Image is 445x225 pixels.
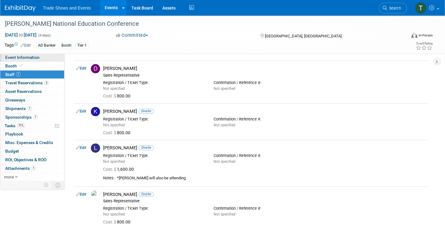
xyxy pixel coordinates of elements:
[103,73,426,78] div: Sales Representative
[103,219,133,224] span: 800.00
[5,42,31,49] td: Tags
[5,123,25,128] span: Tasks
[31,166,36,170] span: 1
[5,132,23,136] span: Playbook
[117,176,426,181] div: *[PERSON_NAME] will also be attending
[103,80,204,85] div: Registration / Ticket Type:
[0,122,64,130] a: Tasks71%
[418,33,433,38] div: In-Person
[0,71,64,79] a: Staff7
[75,42,88,49] div: Tier 1
[379,3,407,13] a: Search
[76,146,86,150] a: Edit
[5,63,24,68] span: Booth
[0,87,64,96] a: Asset Reservations
[103,123,125,127] span: Not specified
[36,42,57,49] div: AD Banker
[5,32,37,38] span: [DATE] [DATE]
[103,206,204,211] div: Registration / Ticket Type:
[214,212,235,216] span: Not specified
[17,123,25,128] span: 71%
[369,32,433,41] div: Event Format
[103,145,426,151] div: [PERSON_NAME]
[0,139,64,147] a: Misc. Expenses & Credits
[5,55,40,60] span: Event Information
[16,72,21,77] span: 7
[0,79,64,87] a: Travel Reservations3
[5,80,49,85] span: Travel Reservations
[0,164,64,173] a: Attachments1
[20,64,23,67] i: Booth reservation complete
[0,173,64,181] a: more
[5,140,53,145] span: Misc. Expenses & Credits
[27,106,32,111] span: 1
[91,143,100,153] img: L.jpg
[18,32,24,37] span: to
[103,176,114,181] div: Notes:
[52,181,64,189] td: Toggle Event Tabs
[103,192,426,197] div: [PERSON_NAME]
[103,130,133,135] span: 800.00
[76,66,86,71] a: Edit
[139,145,154,150] span: Onsite
[0,130,64,138] a: Playbook
[214,206,315,211] div: Confirmation / Reference #:
[103,167,136,172] span: 1,600.00
[91,107,100,116] img: K.jpg
[44,81,49,85] span: 3
[103,93,117,98] span: Cost: $
[214,86,235,91] span: Not specified
[103,130,117,135] span: Cost: $
[214,153,315,158] div: Confirmation / Reference #:
[0,62,64,70] a: Booth
[265,34,342,38] span: [GEOGRAPHIC_DATA], [GEOGRAPHIC_DATA]
[4,174,14,179] span: more
[411,33,417,38] img: Format-Inperson.png
[0,113,64,121] a: Sponsorships1
[114,32,150,39] button: Committed
[5,89,42,94] span: Asset Reservations
[5,106,32,111] span: Shipments
[5,97,25,102] span: Giveaways
[0,105,64,113] a: Shipments1
[0,96,64,104] a: Giveaways
[5,72,21,77] span: Staff
[387,6,401,10] span: Search
[0,53,64,62] a: Event Information
[103,212,125,216] span: Not specified
[103,219,117,224] span: Cost: $
[5,157,46,162] span: ROI, Objectives & ROO
[139,109,154,113] span: Onsite
[3,18,396,29] div: [PERSON_NAME] National Education Conference
[415,2,427,14] img: Tiff Wagner
[60,42,73,49] div: Booth
[103,117,204,122] div: Registration / Ticket Type:
[103,93,133,98] span: 800.00
[103,199,426,204] div: Sales Representative
[21,43,31,48] a: Edit
[214,80,315,85] div: Confirmation / Reference #:
[5,5,36,11] img: ExhibitDay
[103,66,426,71] div: [PERSON_NAME]
[41,181,52,189] td: Personalize Event Tab Strip
[43,6,91,10] span: Trade Shows and Events
[214,159,235,164] span: Not specified
[5,115,38,120] span: Sponsorships
[38,33,51,37] span: (4 days)
[33,115,38,119] span: 1
[91,64,100,73] img: D.jpg
[214,123,235,127] span: Not specified
[5,149,19,154] span: Budget
[76,109,86,113] a: Edit
[103,153,204,158] div: Registration / Ticket Type:
[214,117,315,122] div: Confirmation / Reference #:
[416,42,432,45] div: Event Rating
[103,159,125,164] span: Not specified
[103,109,426,114] div: [PERSON_NAME]
[0,156,64,164] a: ROI, Objectives & ROO
[103,86,125,91] span: Not specified
[139,192,154,196] span: Onsite
[76,192,86,196] a: Edit
[103,167,117,172] span: Cost: $
[0,147,64,155] a: Budget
